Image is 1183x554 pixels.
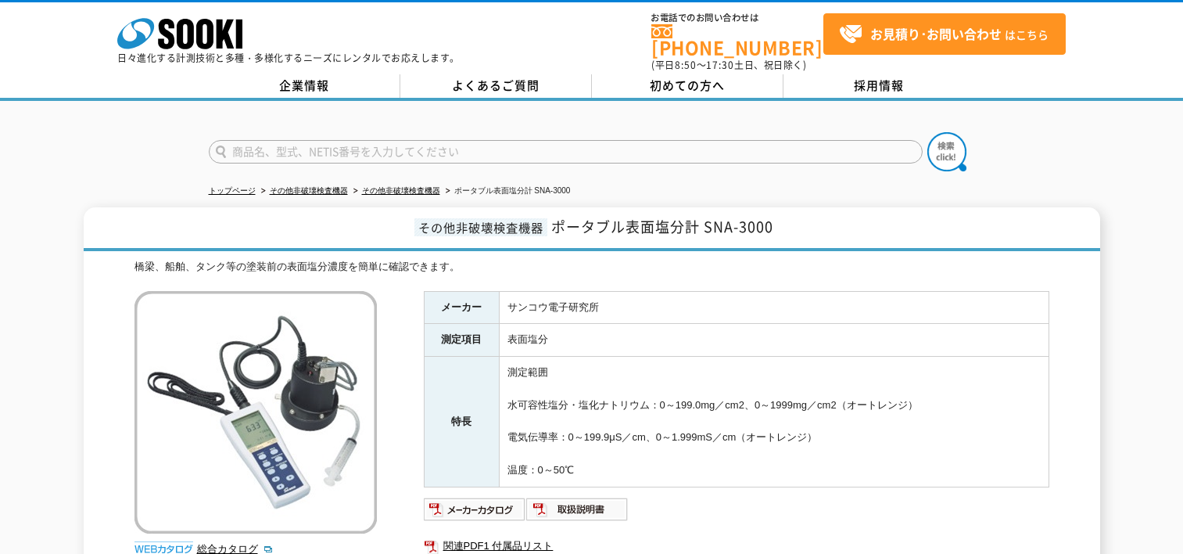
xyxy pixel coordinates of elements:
[209,140,923,164] input: 商品名、型式、NETIS番号を入力してください
[526,497,629,522] img: 取扱説明書
[927,132,966,171] img: btn_search.png
[424,497,526,522] img: メーカーカタログ
[675,58,697,72] span: 8:50
[424,357,499,487] th: 特長
[783,74,975,98] a: 採用情報
[823,13,1066,55] a: お見積り･お問い合わせはこちら
[209,186,256,195] a: トップページ
[526,507,629,519] a: 取扱説明書
[706,58,734,72] span: 17:30
[839,23,1049,46] span: はこちら
[870,24,1002,43] strong: お見積り･お問い合わせ
[414,218,547,236] span: その他非破壊検査機器
[592,74,783,98] a: 初めての方へ
[651,24,823,56] a: [PHONE_NUMBER]
[499,324,1049,357] td: 表面塩分
[270,186,348,195] a: その他非破壊検査機器
[134,291,377,534] img: ポータブル表面塩分計 SNA-3000
[400,74,592,98] a: よくあるご質問
[117,53,460,63] p: 日々進化する計測技術と多種・多様化するニーズにレンタルでお応えします。
[134,259,1049,275] div: 橋梁、船舶、タンク等の塗装前の表面塩分濃度を簡単に確認できます。
[651,13,823,23] span: お電話でのお問い合わせは
[424,291,499,324] th: メーカー
[499,291,1049,324] td: サンコウ電子研究所
[551,216,773,237] span: ポータブル表面塩分計 SNA-3000
[209,74,400,98] a: 企業情報
[443,183,571,200] li: ポータブル表面塩分計 SNA-3000
[362,186,440,195] a: その他非破壊検査機器
[424,324,499,357] th: 測定項目
[499,357,1049,487] td: 測定範囲 水可容性塩分・塩化ナトリウム：0～199.0mg／cm2、0～1999mg／cm2（オートレンジ） 電気伝導率：0～199.9μS／cm、0～1.999mS／cm（オートレンジ） 温度...
[650,77,725,94] span: 初めての方へ
[424,507,526,519] a: メーカーカタログ
[651,58,806,72] span: (平日 ～ 土日、祝日除く)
